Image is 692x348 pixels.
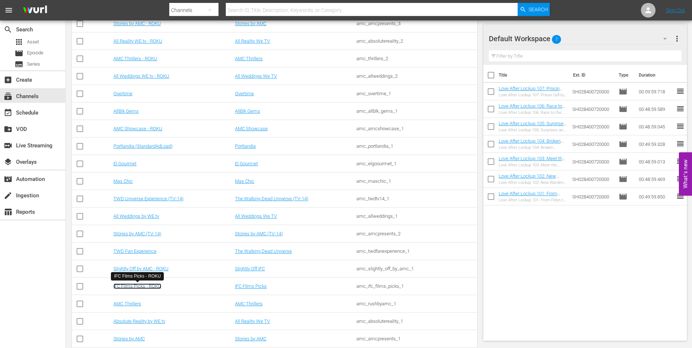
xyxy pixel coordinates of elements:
a: All Reality WE tv - ROKU [113,38,162,44]
td: 00:48:59.469 [636,170,676,188]
button: Search [518,3,550,16]
td: 00:49:59.328 [636,135,676,153]
div: amc_twdtv14_1 [356,196,476,201]
div: amc_slightly_off_by_amc_1 [356,266,476,271]
a: Stories by AMC [235,21,266,26]
div: amc_thrillers_2 [356,56,476,61]
span: Series [15,60,23,69]
a: El Gourmet [113,161,136,166]
td: 00:48:59.045 [636,118,676,135]
div: amc_allblk_gems_1 [356,108,476,114]
span: Episode [619,122,627,131]
span: Reports [4,208,12,216]
div: amc_allweddings_2 [356,73,476,79]
span: Live Streaming [4,141,12,150]
span: 7 [552,32,561,47]
a: Love After Lockup 103: Meet the Parents (Love After Lockup 103: Meet the Parents (amc_networks_lo... [499,156,565,183]
button: Open Feedback Widget [679,152,692,196]
a: Slightly Off by AMC - ROKU [113,266,169,271]
div: amc_absolutereality_1 [356,318,476,324]
div: amc_portlandia_1 [356,143,476,149]
span: VOD [4,125,12,134]
span: Episode [619,192,627,201]
span: Episode [619,87,627,96]
div: Love After Lockup 103: Meet the Parents [499,163,567,167]
span: reorder [676,157,685,166]
div: Love After Lockup 102: New Warden in [GEOGRAPHIC_DATA] [499,180,567,185]
a: All Reality We TV [235,318,270,324]
span: Automation [4,175,12,183]
a: Portlandia [235,143,256,149]
th: Type [614,65,634,85]
a: Overtime [235,91,254,96]
a: All Weddings We TV [235,73,277,79]
span: reorder [676,122,685,131]
td: SH028400720000 [569,135,616,153]
span: reorder [676,104,685,113]
div: amc_twdfanexperience_1 [356,248,476,254]
span: menu [4,6,13,15]
span: Search [4,25,12,34]
td: SH028400720000 [569,188,616,205]
div: amc_elgoourmet_1 [356,161,476,166]
div: amc_amcpresents_2 [356,231,476,236]
img: ans4CAIJ8jUAAAAAAAAAAAAAAAAAAAAAAAAgQb4GAAAAAAAAAAAAAAAAAAAAAAAAJMjXAAAAAAAAAAAAAAAAAAAAAAAAgAT5G... [18,2,53,19]
span: Series [27,61,40,68]
a: AMC Showcase [235,126,268,131]
span: reorder [676,174,685,183]
a: Stories by AMC - ROKU [113,21,161,26]
a: All Reality We TV [235,38,270,44]
div: Love After Lockup 101: From Felon to Fiance [499,198,567,202]
span: Ingestion [4,191,12,200]
div: amc_amcshowcase_1 [356,126,476,131]
td: SH028400720000 [569,118,616,135]
span: Episode [619,157,627,166]
div: amc_amcpresents_3 [356,21,476,26]
span: reorder [676,139,685,148]
a: Love After Lockup 104: Broken Promises (Love After Lockup 104: Broken Promises (amc_networks_love... [499,138,564,166]
a: Overtime [113,91,132,96]
span: Asset [15,38,23,46]
span: reorder [676,87,685,96]
span: Overlays [4,158,12,166]
a: AMC Thrillers [113,301,141,306]
td: 00:49:59.850 [636,188,676,205]
div: Love After Lockup 107: Prison Cell to Wedding Bells [499,93,567,97]
td: 00:48:59.589 [636,100,676,118]
td: SH028400720000 [569,153,616,170]
a: Love After Lockup 102: New Warden in [GEOGRAPHIC_DATA] (Love After Lockup 102: New Warden in [GEO... [499,173,565,206]
a: AllBlk Gems [235,108,260,114]
th: Ext. ID [569,65,615,85]
div: Love After Lockup 104: Broken Promises [499,145,567,150]
div: Love After Lockup 105: Surprises and Sentences [499,128,567,132]
button: more_vert [673,30,681,47]
a: Stories by AMC (TV-14) [113,231,161,236]
span: Search [529,3,548,16]
td: 00:59:59.718 [636,83,676,100]
span: reorder [676,192,685,201]
span: Episode [27,49,43,57]
a: All Weddings WE tv - ROKU [113,73,169,79]
a: IFC Films Picks - ROKU [113,283,161,289]
div: amc_absolutereality_2 [356,38,476,44]
div: Default Workspace [489,28,674,49]
a: The Walking Dead Universe [235,248,292,254]
td: SH028400720000 [569,83,616,100]
span: Episode [619,140,627,148]
span: Episode [619,105,627,113]
div: amc_amcpresents_1 [356,336,476,341]
a: AMC Thrillers [235,301,263,306]
span: Channels [4,92,12,101]
div: IFC Films Picks - ROKU [114,273,161,279]
a: Stories by AMC [235,336,266,341]
a: Absolute Reality by WE tv [113,318,165,324]
a: Portlandia (StandardAdLoad) [113,143,173,149]
a: Mas Chic [235,178,254,184]
a: AMC Thrillers [235,56,263,61]
span: Schedule [4,108,12,117]
div: amc_maschic_1 [356,178,476,184]
td: SH028400720000 [569,100,616,118]
a: AMC Showcase - ROKU [113,126,162,131]
a: El Gourmet [235,161,258,166]
a: Stories by AMC [113,336,145,341]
